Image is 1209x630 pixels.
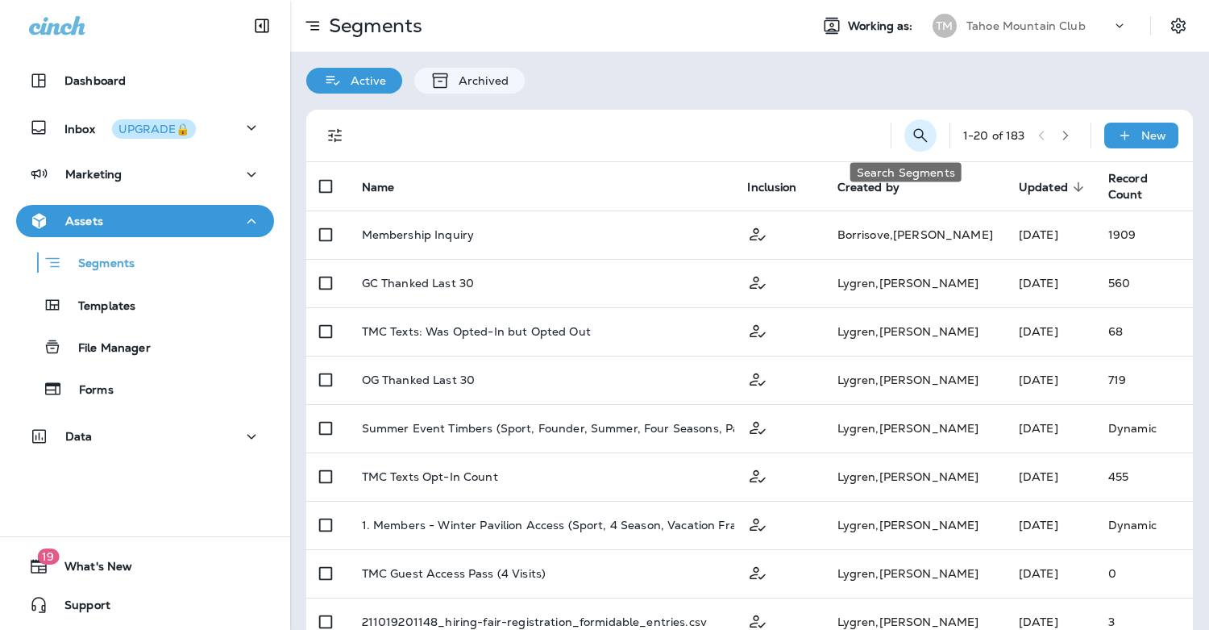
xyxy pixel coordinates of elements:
[239,10,285,42] button: Collapse Sidebar
[747,565,768,579] span: Customer Only
[1006,501,1095,549] td: [DATE]
[16,245,274,280] button: Segments
[747,516,768,531] span: Customer Only
[362,228,475,241] p: Membership Inquiry
[1095,453,1193,501] td: 455
[747,323,768,337] span: Customer Only
[319,119,351,152] button: Filters
[362,512,929,538] p: 1. Members - Winter Pavilion Access (Sport, 4 Season, Vacation Fractional, Pavilion, Founder, Ext...
[747,274,768,289] span: Customer Only
[904,119,937,152] button: Search Segments
[747,419,768,434] span: Customer Only
[825,453,1006,501] td: Lygren , [PERSON_NAME]
[747,226,768,240] span: Customer Only
[825,404,1006,453] td: Lygren , [PERSON_NAME]
[747,613,768,628] span: Customer Only
[362,422,941,435] p: Summer Event Timbers (Sport, Founder, Summer, Four Seasons, Pavilion, Fractional, [PERSON_NAME])
[1095,501,1193,549] td: Dynamic
[362,325,591,338] p: TMC Texts: Was Opted-In but Opted Out
[1006,549,1095,598] td: [DATE]
[1006,404,1095,453] td: [DATE]
[747,180,817,194] span: Inclusion
[825,501,1006,549] td: Lygren , [PERSON_NAME]
[16,111,274,144] button: InboxUPGRADE🔒
[825,211,1006,259] td: Borrisove , [PERSON_NAME]
[343,74,386,87] p: Active
[1141,129,1166,142] p: New
[1006,356,1095,404] td: [DATE]
[966,19,1086,32] p: Tahoe Mountain Club
[48,560,132,579] span: What's New
[848,19,916,33] span: Working as:
[16,288,274,322] button: Templates
[16,420,274,453] button: Data
[16,205,274,237] button: Assets
[16,158,274,190] button: Marketing
[362,373,476,386] p: OG Thanked Last 30
[362,470,498,483] p: TMC Texts Opt-In Count
[62,341,151,357] p: File Manager
[933,14,957,38] div: TM
[1095,356,1193,404] td: 719
[362,180,416,194] span: Name
[850,163,962,182] div: Search Segments
[825,549,1006,598] td: Lygren , [PERSON_NAME]
[63,383,114,398] p: Forms
[451,74,509,87] p: Archived
[1006,307,1095,356] td: [DATE]
[1019,180,1089,194] span: Updated
[62,299,135,315] p: Templates
[362,277,475,290] p: GC Thanked Last 30
[322,14,422,38] p: Segments
[1019,181,1068,194] span: Updated
[362,615,707,628] p: 211019201148_hiring-fair-registration_formidable_entries.csv
[1006,453,1095,501] td: [DATE]
[1095,307,1193,356] td: 68
[16,550,274,582] button: 19What's New
[65,215,103,227] p: Assets
[16,589,274,621] button: Support
[1006,259,1095,307] td: [DATE]
[16,330,274,364] button: File Manager
[118,123,189,135] div: UPGRADE🔒
[1095,259,1193,307] td: 560
[1095,211,1193,259] td: 1909
[65,430,93,443] p: Data
[62,257,135,273] p: Segments
[1108,171,1148,202] span: Record Count
[825,259,1006,307] td: Lygren , [PERSON_NAME]
[362,567,546,580] p: TMC Guest Access Pass (4 Visits)
[65,168,122,181] p: Marketing
[1006,211,1095,259] td: [DATE]
[37,549,59,565] span: 19
[825,356,1006,404] td: Lygren , [PERSON_NAME]
[16,372,274,406] button: Forms
[963,129,1025,142] div: 1 - 20 of 183
[362,181,395,194] span: Name
[64,119,196,136] p: Inbox
[747,181,796,194] span: Inclusion
[747,371,768,386] span: Customer Only
[1095,549,1193,598] td: 0
[837,181,899,194] span: Created by
[1164,11,1193,40] button: Settings
[825,307,1006,356] td: Lygren , [PERSON_NAME]
[16,65,274,97] button: Dashboard
[64,74,126,87] p: Dashboard
[1095,404,1193,453] td: Dynamic
[112,119,196,139] button: UPGRADE🔒
[747,468,768,482] span: Customer Only
[837,180,920,194] span: Created by
[48,599,110,618] span: Support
